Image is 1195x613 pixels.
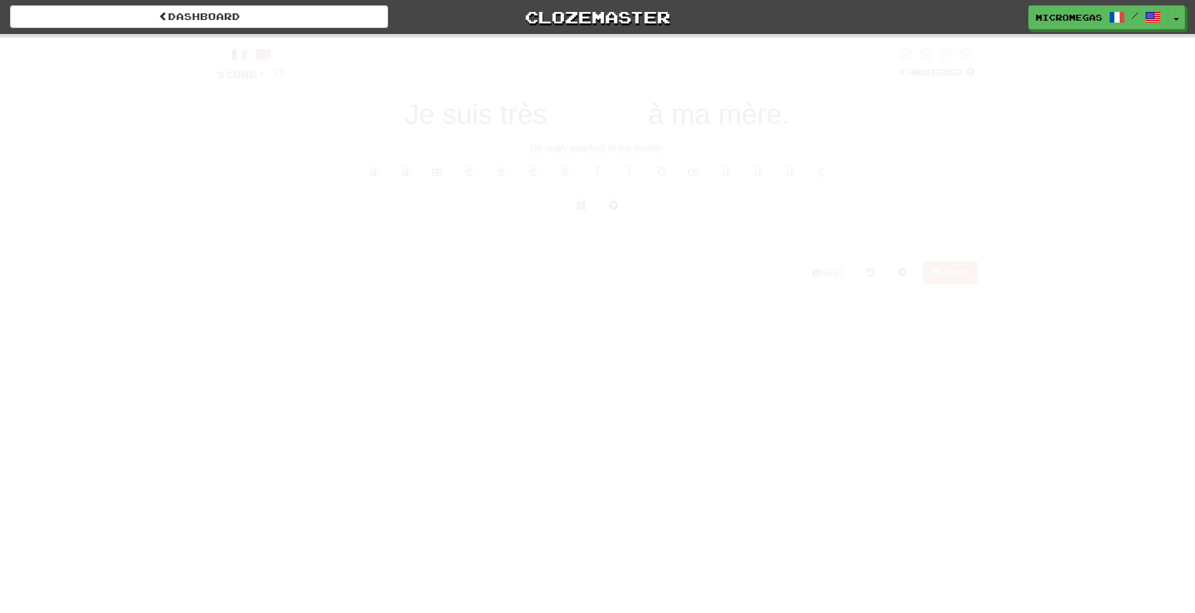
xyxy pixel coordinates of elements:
button: ë [552,157,579,185]
button: Report [923,261,978,284]
button: Round history (alt+y) [858,261,883,284]
span: 0 [273,64,285,81]
span: microMEGAS [1036,11,1102,23]
button: ê [520,157,547,185]
a: microMEGAS / [1028,5,1168,29]
span: 10 [886,35,909,51]
span: 0 % [898,67,911,77]
button: î [584,157,611,185]
button: â [392,157,419,185]
button: ô [648,157,675,185]
span: Score: [217,69,265,80]
button: ù [712,157,739,185]
button: ï [616,157,643,185]
button: ç [808,157,835,185]
div: Mastered [895,67,978,79]
button: ü [776,157,803,185]
div: I'm really attached to my mother. [217,141,978,155]
button: Switch sentence to multiple choice alt+p [568,195,595,217]
button: û [744,157,771,185]
span: Je suis très [405,99,547,130]
button: œ [680,157,707,185]
span: / [1132,11,1138,20]
span: 0 [650,35,662,51]
button: æ [424,157,451,185]
a: Dashboard [10,5,388,28]
a: Clozemaster [408,5,786,29]
button: Submit [556,224,639,255]
span: à ma mère. [648,99,790,130]
button: é [488,157,515,185]
button: à [360,157,387,185]
span: 0 [377,35,388,51]
button: Single letter hint - you only get 1 per sentence and score half the points! alt+h [600,195,627,217]
div: / [217,47,285,63]
button: Help! [804,261,851,284]
button: è [456,157,483,185]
